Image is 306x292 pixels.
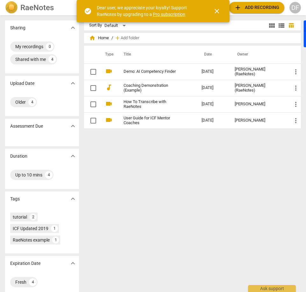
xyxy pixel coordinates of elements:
[48,56,56,63] div: 4
[69,152,77,160] span: expand_more
[69,79,77,87] span: expand_more
[116,46,196,64] th: Title
[68,194,78,204] button: Show more
[69,195,77,203] span: expand_more
[292,117,300,124] span: more_vert
[13,237,50,243] div: RaeNotes example
[5,1,18,14] img: Logo
[10,153,27,160] p: Duration
[105,84,113,91] span: audiotrack
[28,98,36,106] div: 4
[196,46,230,64] th: Date
[111,36,113,41] span: /
[30,213,37,221] div: 2
[248,285,296,292] div: Ask support
[105,100,113,108] span: videocam
[29,278,37,286] div: 4
[84,7,92,15] span: check_circle
[97,4,202,18] div: Dear user, we appreciate your loyalty! Support RaeNotes by upgrading to a
[288,22,294,28] span: table_chart
[5,1,78,14] a: LogoRaeNotes
[105,67,113,75] span: videocam
[196,80,230,96] td: [DATE]
[68,23,78,33] button: Show more
[121,36,139,41] span: Add folder
[46,43,53,50] div: 0
[15,172,42,178] div: Up to 10 mins
[234,4,279,11] span: Add recording
[268,22,276,29] span: view_module
[229,2,284,13] button: Upload
[100,46,116,64] th: Type
[124,83,179,93] a: Coaching Demonstration (Example)
[235,83,282,93] div: [PERSON_NAME] (RaeNotes)
[69,24,77,32] span: expand_more
[68,258,78,268] button: Show more
[20,3,54,12] h2: RaeNotes
[124,116,179,125] a: User Guide for ICF Mentor Coaches
[10,260,40,267] p: Expiration Date
[114,35,121,41] span: add
[45,171,53,179] div: 4
[104,20,128,31] div: Default
[15,279,26,285] div: Fresh
[209,4,224,19] button: Close
[292,68,300,76] span: more_vert
[196,112,230,129] td: [DATE]
[277,21,286,30] button: List view
[286,21,296,30] button: Table view
[10,123,43,130] p: Assessment Due
[235,102,282,107] div: [PERSON_NAME]
[153,12,185,17] a: Pro subscription
[124,69,179,74] a: Demo: AI Competency Finder
[267,21,277,30] button: Tile view
[89,23,102,28] div: Sort By
[196,64,230,80] td: [DATE]
[230,46,287,64] th: Owner
[15,99,26,105] div: Older
[289,2,301,13] button: DF
[89,35,109,41] span: Home
[10,80,34,87] p: Upload Date
[69,259,77,267] span: expand_more
[124,100,179,109] a: How To Transcribe with RaeNotes
[278,22,285,29] span: view_list
[10,196,20,202] p: Tags
[292,84,300,92] span: more_vert
[52,236,59,243] div: 1
[15,43,43,50] div: My recordings
[10,25,25,31] p: Sharing
[51,225,58,232] div: 1
[69,122,77,130] span: expand_more
[213,7,221,15] span: close
[68,151,78,161] button: Show more
[89,35,96,41] span: home
[68,79,78,88] button: Show more
[13,225,48,232] div: ICF Updated 2019
[196,96,230,112] td: [DATE]
[105,116,113,124] span: videocam
[235,67,282,77] div: [PERSON_NAME] (RaeNotes)
[68,121,78,131] button: Show more
[235,118,282,123] div: [PERSON_NAME]
[234,4,242,11] span: add
[15,56,46,63] div: Shared with me
[292,101,300,108] span: more_vert
[13,214,27,220] div: tutorial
